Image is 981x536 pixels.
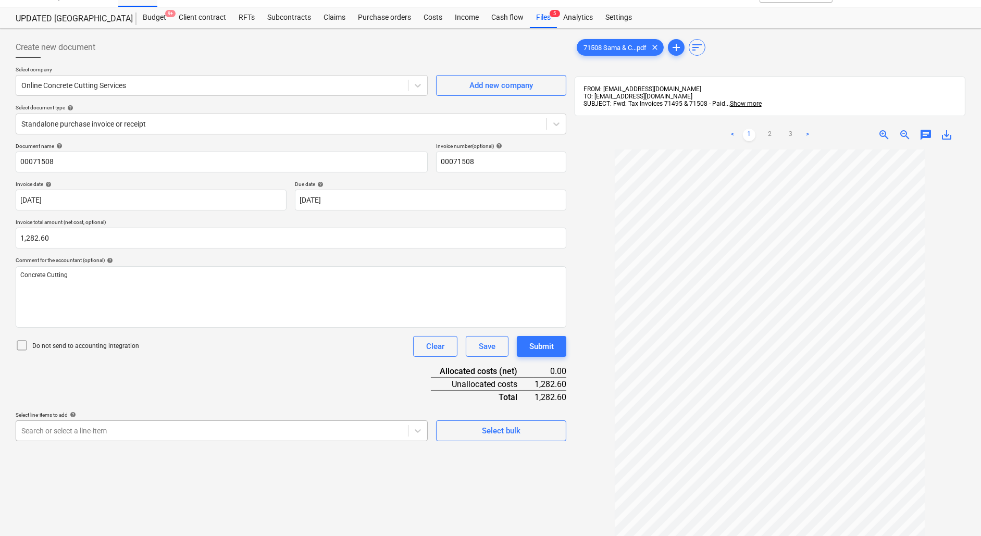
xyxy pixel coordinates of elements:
[54,143,63,149] span: help
[232,7,261,28] a: RFTs
[295,190,566,210] input: Due date not specified
[317,7,352,28] a: Claims
[16,41,95,54] span: Create new document
[417,7,449,28] a: Costs
[16,412,428,418] div: Select line-items to add
[16,152,428,172] input: Document name
[16,181,287,188] div: Invoice date
[482,424,520,438] div: Select bulk
[16,257,566,264] div: Comment for the accountant (optional)
[583,93,692,100] span: TO: [EMAIL_ADDRESS][DOMAIN_NAME]
[785,129,797,141] a: Page 3
[649,41,661,54] span: clear
[725,100,762,107] span: ...
[529,340,554,353] div: Submit
[43,181,52,188] span: help
[172,7,232,28] a: Client contract
[940,129,953,141] span: save_alt
[691,41,703,54] span: sort
[534,391,566,403] div: 1,282.60
[68,412,76,418] span: help
[530,7,557,28] div: Files
[599,7,638,28] a: Settings
[165,10,176,17] span: 9+
[136,7,172,28] a: Budget9+
[577,39,664,56] div: 71508 Sama & C...pdf
[534,378,566,391] div: 1,282.60
[670,41,682,54] span: add
[485,7,530,28] a: Cash flow
[764,129,776,141] a: Page 2
[16,66,428,75] p: Select company
[920,129,932,141] span: chat
[431,365,535,378] div: Allocated costs (net)
[105,257,113,264] span: help
[16,14,124,24] div: UPDATED [GEOGRAPHIC_DATA]
[550,10,560,17] span: 5
[449,7,485,28] a: Income
[16,143,428,149] div: Document name
[557,7,599,28] a: Analytics
[65,105,73,111] span: help
[730,100,762,107] span: Show more
[16,190,287,210] input: Invoice date not specified
[878,129,890,141] span: zoom_in
[431,391,535,403] div: Total
[436,420,566,441] button: Select bulk
[436,75,566,96] button: Add new company
[16,228,566,248] input: Invoice total amount (net cost, optional)
[352,7,417,28] a: Purchase orders
[466,336,508,357] button: Save
[899,129,911,141] span: zoom_out
[583,85,701,93] span: FROM: [EMAIL_ADDRESS][DOMAIN_NAME]
[16,104,566,111] div: Select document type
[530,7,557,28] a: Files5
[315,181,324,188] span: help
[436,152,566,172] input: Invoice number
[577,44,653,52] span: 71508 Sama & C...pdf
[726,129,739,141] a: Previous page
[801,129,814,141] a: Next page
[426,340,444,353] div: Clear
[431,378,535,391] div: Unallocated costs
[494,143,502,149] span: help
[16,219,566,228] p: Invoice total amount (net cost, optional)
[261,7,317,28] a: Subcontracts
[436,143,566,149] div: Invoice number (optional)
[534,365,566,378] div: 0.00
[517,336,566,357] button: Submit
[413,336,457,357] button: Clear
[743,129,755,141] a: Page 1 is your current page
[295,181,566,188] div: Due date
[136,7,172,28] div: Budget
[32,342,139,351] p: Do not send to accounting integration
[583,100,725,107] span: SUBJECT: Fwd: Tax Invoices 71495 & 71508 - Paid
[20,271,68,279] span: Concrete Cutting
[469,79,533,92] div: Add new company
[479,340,495,353] div: Save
